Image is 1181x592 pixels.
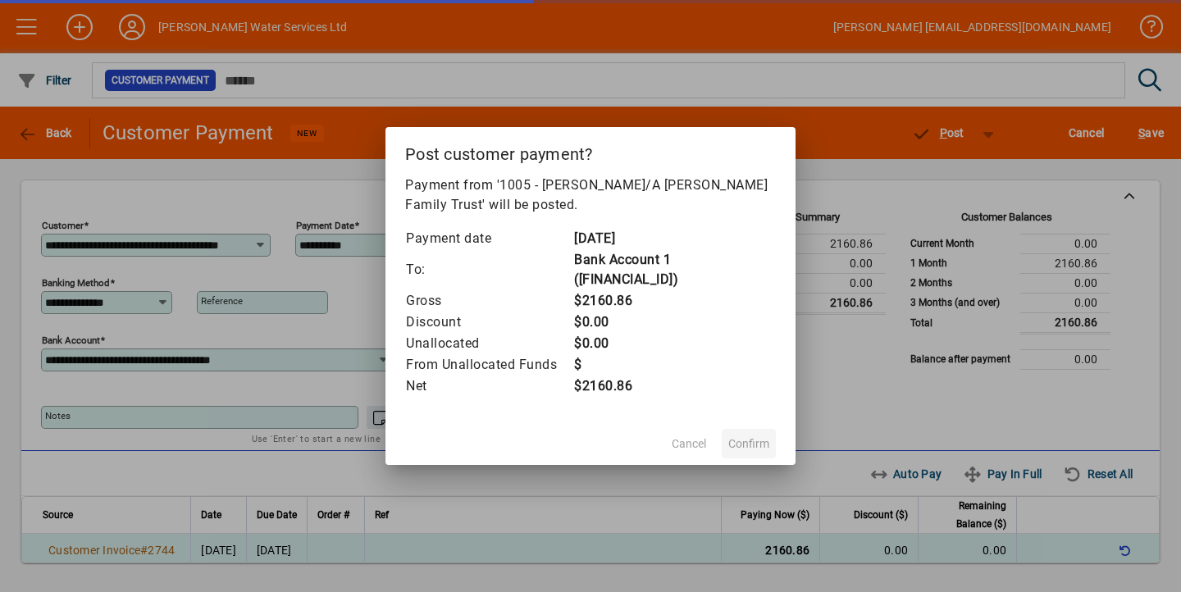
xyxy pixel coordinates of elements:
td: To: [405,249,573,290]
td: Discount [405,312,573,333]
td: Unallocated [405,333,573,354]
td: Payment date [405,228,573,249]
td: $2160.86 [573,376,776,397]
td: $ [573,354,776,376]
td: $0.00 [573,312,776,333]
p: Payment from '1005 - [PERSON_NAME]/A [PERSON_NAME] Family Trust' will be posted. [405,175,776,215]
h2: Post customer payment? [385,127,796,175]
td: $2160.86 [573,290,776,312]
td: From Unallocated Funds [405,354,573,376]
td: [DATE] [573,228,776,249]
td: Net [405,376,573,397]
td: Gross [405,290,573,312]
td: Bank Account 1 ([FINANCIAL_ID]) [573,249,776,290]
td: $0.00 [573,333,776,354]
